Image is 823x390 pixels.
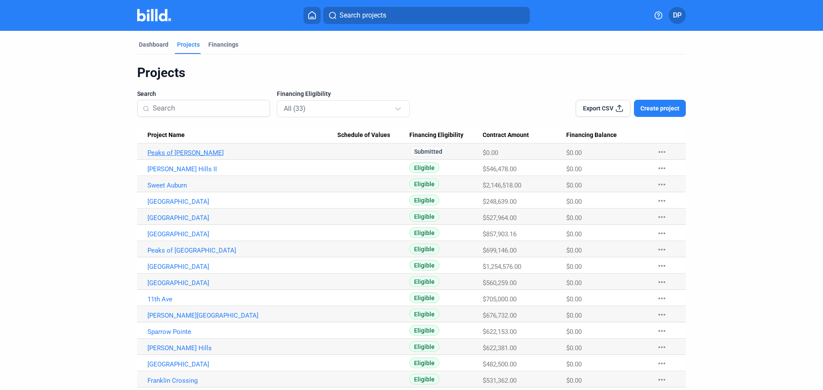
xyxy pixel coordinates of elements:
[566,360,582,368] span: $0.00
[657,228,667,238] mat-icon: more_horiz
[337,131,410,139] div: Schedule of Values
[566,182,582,189] span: $0.00
[277,89,331,98] span: Financing Eligibility
[147,198,337,205] a: [GEOGRAPHIC_DATA]
[409,195,439,205] span: Eligible
[284,104,306,113] mat-select-trigger: All (33)
[409,325,439,336] span: Eligible
[409,131,482,139] div: Financing Eligibility
[657,342,667,352] mat-icon: more_horiz
[139,40,168,49] div: Dashboard
[669,7,686,24] button: DP
[147,230,337,238] a: [GEOGRAPHIC_DATA]
[147,131,185,139] span: Project Name
[409,260,439,271] span: Eligible
[657,147,667,157] mat-icon: more_horiz
[483,230,517,238] span: $857,903.16
[177,40,200,49] div: Projects
[566,165,582,173] span: $0.00
[657,358,667,369] mat-icon: more_horiz
[409,211,439,222] span: Eligible
[576,100,631,117] button: Export CSV
[566,247,582,254] span: $0.00
[409,309,439,319] span: Eligible
[409,374,439,384] span: Eligible
[483,131,566,139] div: Contract Amount
[409,357,439,368] span: Eligible
[208,40,238,49] div: Financings
[147,312,337,319] a: [PERSON_NAME][GEOGRAPHIC_DATA]
[147,131,337,139] div: Project Name
[483,214,517,222] span: $527,964.00
[409,227,439,238] span: Eligible
[137,89,156,98] span: Search
[147,165,337,173] a: [PERSON_NAME] Hills II
[409,179,439,189] span: Eligible
[409,276,439,287] span: Eligible
[323,7,530,24] button: Search projects
[566,149,582,157] span: $0.00
[147,344,337,352] a: [PERSON_NAME] Hills
[483,377,517,384] span: $531,362.00
[409,162,439,173] span: Eligible
[483,344,517,352] span: $622,381.00
[409,244,439,254] span: Eligible
[483,279,517,287] span: $560,259.00
[483,247,517,254] span: $699,146.00
[657,326,667,336] mat-icon: more_horiz
[634,100,686,117] button: Create project
[483,263,521,271] span: $1,254,576.00
[483,295,517,303] span: $705,000.00
[153,99,264,117] input: Search
[147,263,337,271] a: [GEOGRAPHIC_DATA]
[566,263,582,271] span: $0.00
[566,312,582,319] span: $0.00
[409,341,439,352] span: Eligible
[483,149,498,157] span: $0.00
[657,310,667,320] mat-icon: more_horiz
[483,182,521,189] span: $2,146,518.00
[566,230,582,238] span: $0.00
[566,377,582,384] span: $0.00
[483,328,517,336] span: $622,153.00
[657,375,667,385] mat-icon: more_horiz
[409,131,463,139] span: Financing Eligibility
[566,295,582,303] span: $0.00
[483,165,517,173] span: $546,478.00
[640,104,679,113] span: Create project
[566,131,617,139] span: Financing Balance
[566,328,582,336] span: $0.00
[566,131,648,139] div: Financing Balance
[147,247,337,254] a: Peaks of [GEOGRAPHIC_DATA]
[147,360,337,368] a: [GEOGRAPHIC_DATA]
[657,261,667,271] mat-icon: more_horiz
[673,10,682,21] span: DP
[483,360,517,368] span: $482,500.00
[657,244,667,255] mat-icon: more_horiz
[409,146,447,157] span: Submitted
[566,279,582,287] span: $0.00
[657,293,667,304] mat-icon: more_horiz
[137,65,686,81] div: Projects
[409,292,439,303] span: Eligible
[566,198,582,205] span: $0.00
[337,131,390,139] span: Schedule of Values
[657,163,667,173] mat-icon: more_horiz
[483,198,517,205] span: $248,639.00
[483,312,517,319] span: $676,732.00
[147,214,337,222] a: [GEOGRAPHIC_DATA]
[147,149,337,157] a: Peaks of [PERSON_NAME]
[339,10,386,21] span: Search projects
[137,9,171,21] img: Billd Company Logo
[147,279,337,287] a: [GEOGRAPHIC_DATA]
[657,212,667,222] mat-icon: more_horiz
[566,214,582,222] span: $0.00
[657,196,667,206] mat-icon: more_horiz
[657,277,667,287] mat-icon: more_horiz
[147,182,337,189] a: Sweet Auburn
[566,344,582,352] span: $0.00
[483,131,529,139] span: Contract Amount
[147,328,337,336] a: Sparrow Pointe
[583,104,613,113] span: Export CSV
[657,179,667,190] mat-icon: more_horiz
